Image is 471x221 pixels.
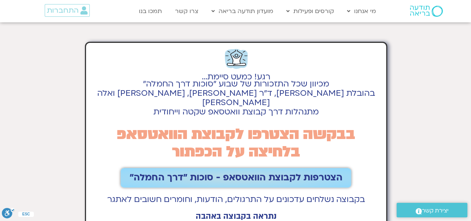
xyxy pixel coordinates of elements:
h2: בבקשה הצטרפו לקבוצת הוואטסאפ בלחיצה על הכפתור [90,126,383,161]
span: הצטרפות לקבוצת הוואטסאפ - סוכות ״דרך החמלה״ [130,173,342,183]
h2: רגע! כמעט סיימת... [90,76,383,78]
a: צרו קשר [171,4,202,18]
a: מי אנחנו [343,4,380,18]
a: קורסים ופעילות [283,4,338,18]
span: יצירת קשר [422,206,449,216]
a: מועדון תודעה בריאה [208,4,277,18]
span: התחברות [47,6,79,15]
a: יצירת קשר [397,203,467,217]
h2: בקבוצה נשלחים עדכונים על התרגולים, הודעות, וחומרים חשובים לאתגר [90,195,383,204]
h2: מכיוון שכל התזכורות של שבוע "סוכות דרך החמלה" בהובלת [PERSON_NAME], ד״ר [PERSON_NAME], [PERSON_NA... [90,79,383,117]
a: הצטרפות לקבוצת הוואטסאפ - סוכות ״דרך החמלה״ [121,168,351,187]
a: התחברות [45,4,90,17]
img: תודעה בריאה [410,6,443,17]
a: תמכו בנו [135,4,166,18]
